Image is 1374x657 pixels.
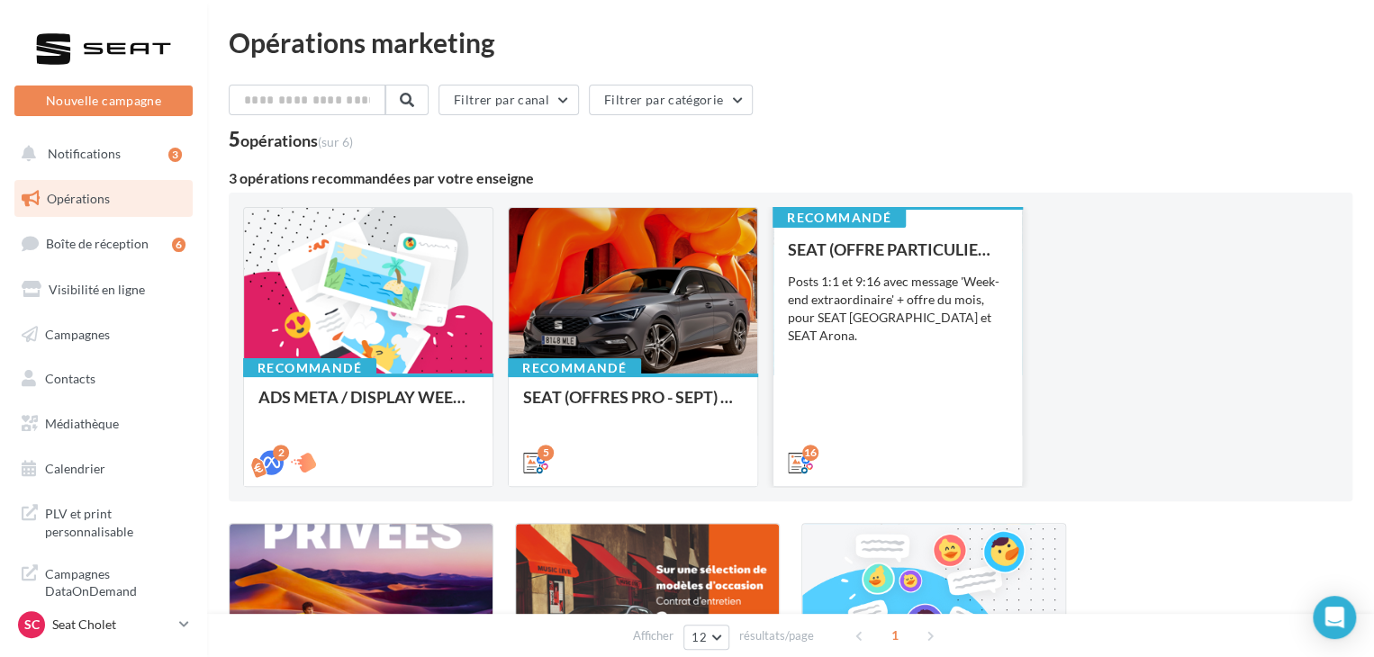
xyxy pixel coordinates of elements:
[538,445,554,461] div: 5
[45,461,105,476] span: Calendrier
[11,554,196,607] a: Campagnes DataOnDemand
[45,371,95,386] span: Contacts
[788,240,1008,258] div: SEAT (OFFRE PARTICULIER - SEPT) - SOCIAL MEDIA
[11,360,196,398] a: Contacts
[45,326,110,341] span: Campagnes
[11,271,196,309] a: Visibilité en ligne
[683,625,729,650] button: 12
[11,180,196,218] a: Opérations
[52,616,172,634] p: Seat Cholet
[1313,596,1356,639] div: Open Intercom Messenger
[881,621,909,650] span: 1
[229,29,1352,56] div: Opérations marketing
[45,501,185,540] span: PLV et print personnalisable
[172,238,185,252] div: 6
[14,85,193,116] button: Nouvelle campagne
[273,445,289,461] div: 2
[229,171,1352,185] div: 3 opérations recommandées par votre enseigne
[243,358,376,378] div: Recommandé
[258,388,478,424] div: ADS META / DISPLAY WEEK-END Extraordinaire (JPO) Septembre 2025
[11,316,196,354] a: Campagnes
[45,562,185,600] span: Campagnes DataOnDemand
[11,135,189,173] button: Notifications 3
[47,191,110,206] span: Opérations
[168,148,182,162] div: 3
[802,445,818,461] div: 16
[739,627,814,644] span: résultats/page
[438,85,579,115] button: Filtrer par canal
[692,630,707,644] span: 12
[240,132,353,148] div: opérations
[14,607,193,642] a: SC Seat Cholet
[788,273,1008,345] div: Posts 1:1 et 9:16 avec message 'Week-end extraordinaire' + offre du mois, pour SEAT [GEOGRAPHIC_D...
[11,405,196,443] a: Médiathèque
[318,134,353,149] span: (sur 6)
[11,224,196,263] a: Boîte de réception6
[773,208,906,228] div: Recommandé
[11,494,196,547] a: PLV et print personnalisable
[48,146,121,161] span: Notifications
[633,627,673,644] span: Afficher
[523,388,743,424] div: SEAT (OFFRES PRO - SEPT) - SOCIAL MEDIA
[589,85,753,115] button: Filtrer par catégorie
[24,616,40,634] span: SC
[508,358,641,378] div: Recommandé
[45,416,119,431] span: Médiathèque
[11,450,196,488] a: Calendrier
[46,236,149,251] span: Boîte de réception
[49,282,145,297] span: Visibilité en ligne
[229,130,353,149] div: 5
